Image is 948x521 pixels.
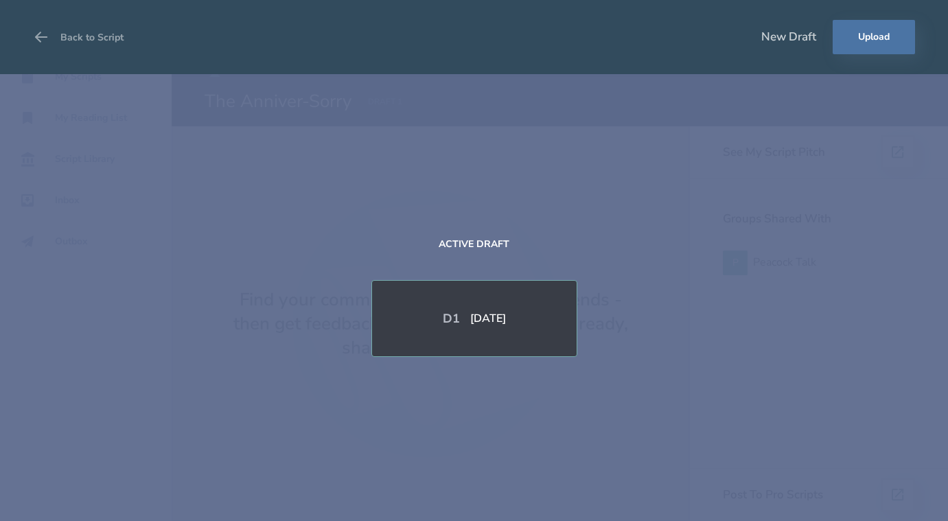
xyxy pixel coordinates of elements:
div: D1[DATE] [371,280,577,357]
button: Back to Script [33,18,124,56]
div: Active Draft [439,239,509,280]
button: Upload [833,20,915,54]
div: New Draft [761,30,816,45]
div: D 1 [443,311,470,326]
div: [DATE] [470,313,506,324]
